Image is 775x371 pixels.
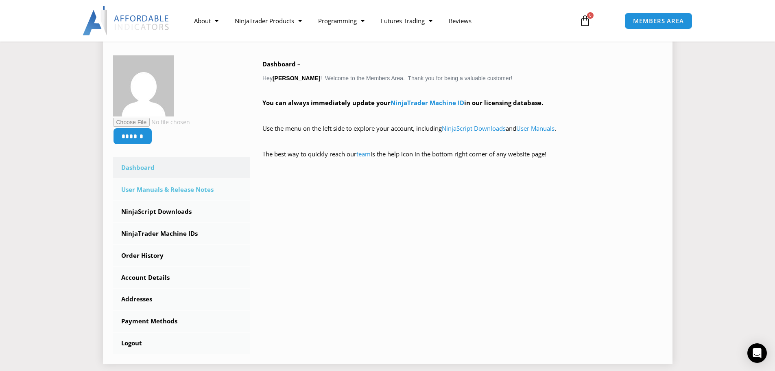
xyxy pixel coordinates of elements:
a: NinjaTrader Products [227,11,310,30]
div: Open Intercom Messenger [747,343,767,363]
a: Addresses [113,289,251,310]
div: Hey ! Welcome to the Members Area. Thank you for being a valuable customer! [262,59,662,171]
a: NinjaTrader Machine ID [391,99,464,107]
a: Order History [113,245,251,266]
img: 60928205967ae52e4d0b4da5482b33957c18862b54fd76af2cf3aaba4fa72147 [113,55,174,116]
b: Dashboard – [262,60,301,68]
a: Payment Methods [113,311,251,332]
img: LogoAI | Affordable Indicators – NinjaTrader [83,6,170,35]
a: Account Details [113,267,251,288]
a: User Manuals [516,124,555,132]
p: Use the menu on the left side to explore your account, including and . [262,123,662,146]
a: team [356,150,371,158]
strong: You can always immediately update your in our licensing database. [262,99,543,107]
a: NinjaScript Downloads [442,124,506,132]
p: The best way to quickly reach our is the help icon in the bottom right corner of any website page! [262,149,662,171]
a: 0 [567,9,603,33]
span: 0 [587,12,594,19]
nav: Menu [186,11,570,30]
a: Reviews [441,11,480,30]
a: MEMBERS AREA [624,13,692,29]
a: Dashboard [113,157,251,178]
a: NinjaTrader Machine IDs [113,223,251,244]
a: Programming [310,11,373,30]
a: Futures Trading [373,11,441,30]
strong: [PERSON_NAME] [273,75,320,81]
a: About [186,11,227,30]
a: User Manuals & Release Notes [113,179,251,200]
span: MEMBERS AREA [633,18,684,24]
a: Logout [113,333,251,354]
a: NinjaScript Downloads [113,201,251,222]
nav: Account pages [113,157,251,354]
